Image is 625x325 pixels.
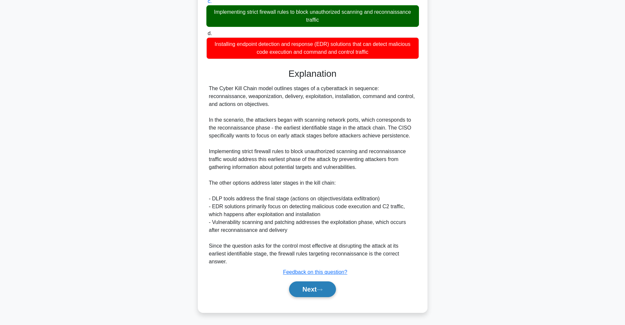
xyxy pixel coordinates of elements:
a: Feedback on this question? [283,269,347,275]
span: d. [208,30,212,36]
div: Installing endpoint detection and response (EDR) solutions that can detect malicious code executi... [206,37,419,59]
button: Next [289,281,336,297]
div: Implementing strict firewall rules to block unauthorized scanning and reconnaissance traffic [206,5,419,27]
h3: Explanation [210,68,415,79]
div: The Cyber Kill Chain model outlines stages of a cyberattack in sequence: reconnaissance, weaponiz... [209,85,416,266]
